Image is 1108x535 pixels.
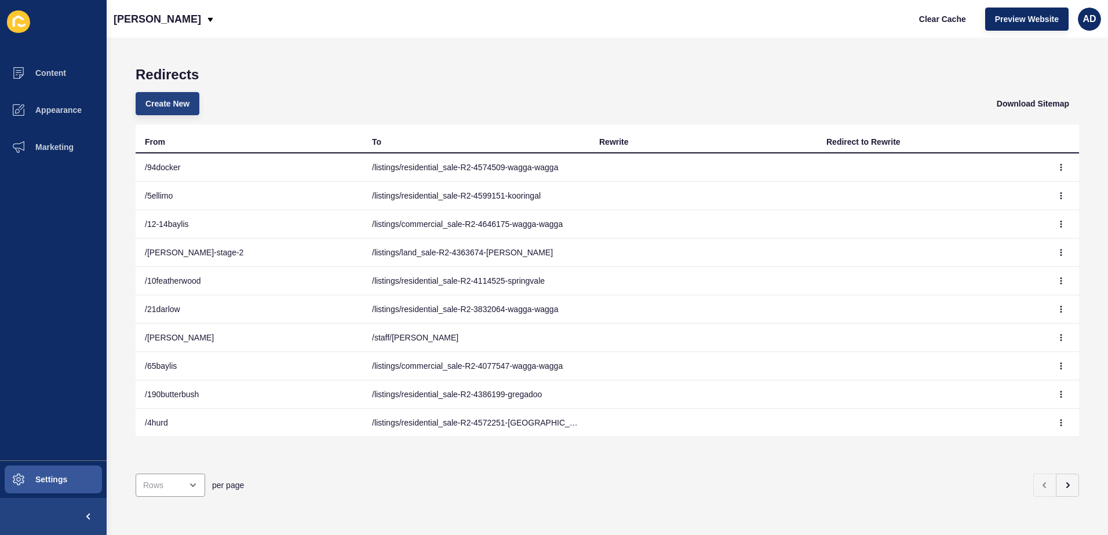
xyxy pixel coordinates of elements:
td: /listings/land_sale-R2-4363674-[PERSON_NAME] [363,239,590,267]
td: /listings/residential_sale-R2-4114525-springvale [363,267,590,295]
div: Rewrite [599,136,629,148]
span: Preview Website [995,13,1059,25]
td: /listings/residential_sale-R2-4574509-wagga-wagga [363,153,590,182]
button: Download Sitemap [987,92,1079,115]
td: /listings/residential_sale-R2-4599151-kooringal [363,182,590,210]
button: Preview Website [985,8,1069,31]
div: To [372,136,381,148]
td: /94docker [136,153,363,182]
div: From [145,136,165,148]
span: AD [1083,13,1096,25]
td: /[PERSON_NAME] [136,324,363,352]
td: /10featherwood [136,267,363,295]
td: /21darlow [136,295,363,324]
td: /listings/residential_sale-R2-3832064-wagga-wagga [363,295,590,324]
td: /listings/residential_sale-R2-4386199-gregadoo [363,380,590,409]
td: /190butterbush [136,380,363,409]
td: /listings/commercial_sale-R2-4646175-wagga-wagga [363,210,590,239]
span: Clear Cache [919,13,966,25]
div: Redirect to Rewrite [826,136,901,148]
td: /listings/residential_sale-R2-4572251-[GEOGRAPHIC_DATA] [363,409,590,437]
h1: Redirects [136,67,1079,83]
td: /listings/commercial_sale-R2-4077547-wagga-wagga [363,352,590,380]
td: /[PERSON_NAME]-stage-2 [136,239,363,267]
div: open menu [136,474,205,497]
span: per page [212,479,244,491]
td: /4hurd [136,409,363,437]
button: Clear Cache [909,8,976,31]
td: /staff/[PERSON_NAME] [363,324,590,352]
span: Download Sitemap [997,98,1069,109]
td: /12-14baylis [136,210,363,239]
span: Create New [145,98,189,109]
td: /65baylis [136,352,363,380]
p: [PERSON_NAME] [114,5,201,34]
td: /5ellimo [136,182,363,210]
button: Create New [136,92,199,115]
